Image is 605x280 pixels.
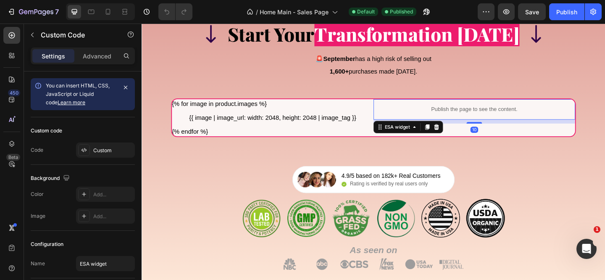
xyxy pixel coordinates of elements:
[549,3,584,20] button: Publish
[304,191,346,233] img: gempages_583818375315063619-e661bb0e-dbe7-44c2-a0c3-578846b11d76.png
[83,52,111,61] p: Advanced
[255,191,297,233] img: gempages_583818375315063619-4f6c166b-ea87-4127-8f96-ccefb8d4aaa1.png
[31,260,45,267] div: Name
[3,3,63,20] button: 7
[41,30,112,40] p: Custom Code
[142,24,605,280] iframe: Design area
[252,89,471,98] p: Publish the page to see the content.
[418,1,439,22] img: gempages_583818375315063619-11f36686-b50b-49d2-a2df-afac3613f0ed.png
[6,154,20,161] div: Beta
[256,8,258,16] span: /
[556,8,577,16] div: Publish
[189,35,315,42] span: 🚨 has a high risk of selling out
[390,8,413,16] span: Published
[594,226,600,233] span: 1
[158,191,200,232] img: gempages_583818375315063619-22a2fe88-1332-4ad9-b1de-fecb8176ef3d.png
[93,191,133,198] div: Add...
[353,191,395,233] img: gempages_583818375315063619-e7ef78da-336b-49a6-9238-f1974e003ba8.png
[31,173,71,184] div: Background
[518,3,546,20] button: Save
[207,192,249,232] img: gempages_583818375315063619-f3f9b3cc-e9d8-45bd-b3be-b26c372c9112.png
[357,8,375,16] span: Default
[205,49,300,56] span: purchases made [DATE].
[33,82,252,123] div: {% for image in product.images %} {% endfor %}
[158,3,192,20] div: Undo/Redo
[31,146,43,154] div: Code
[217,161,325,170] p: 4.9/5 based on 182k+ Real Customers
[42,52,65,61] p: Settings
[8,90,20,96] div: 450
[226,241,278,252] strong: As seen on
[93,147,133,154] div: Custom
[33,98,252,108] div: {{ image | image_url: width: 2048, height: 2048 | image_tag }}
[31,127,62,135] div: Custom code
[93,213,133,220] div: Add...
[46,82,110,106] span: You can insert HTML, CSS, JavaScript or Liquid code
[576,239,597,259] iframe: Intercom live chat
[169,161,211,178] img: gempages_583818375315063619-ad795e87-e2de-402e-9257-41625e267702.png
[525,8,539,16] span: Save
[31,240,63,248] div: Configuration
[197,35,232,42] strong: September
[205,49,225,56] strong: 1,600+
[154,255,350,269] img: gempages_583818375315063619-7db41485-c629-46fd-ba0d-cf93ec6a9744.png
[31,190,44,198] div: Color
[31,212,45,220] div: Image
[358,112,366,119] div: 10
[55,7,59,17] p: 7
[226,171,311,178] p: Rating is verified by real users only
[263,109,293,116] div: ESA widget
[260,8,329,16] span: Home Main - Sales Page
[109,191,151,233] img: gempages_583818375315063619-eb8baa36-a6e2-4c4f-885d-27074e875882.png
[58,99,85,106] a: Learn more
